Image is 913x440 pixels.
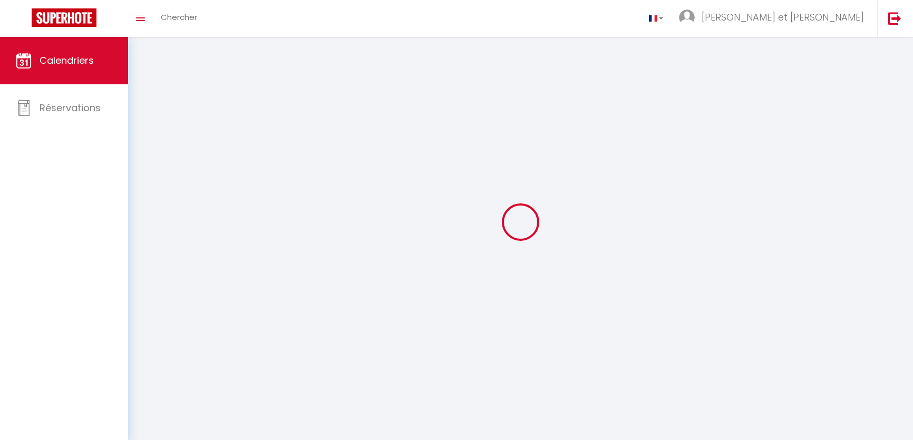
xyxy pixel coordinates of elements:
[679,9,695,25] img: ...
[702,11,864,24] span: [PERSON_NAME] et [PERSON_NAME]
[32,8,96,27] img: Super Booking
[888,12,901,25] img: logout
[40,101,101,114] span: Réservations
[40,54,94,67] span: Calendriers
[161,12,197,23] span: Chercher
